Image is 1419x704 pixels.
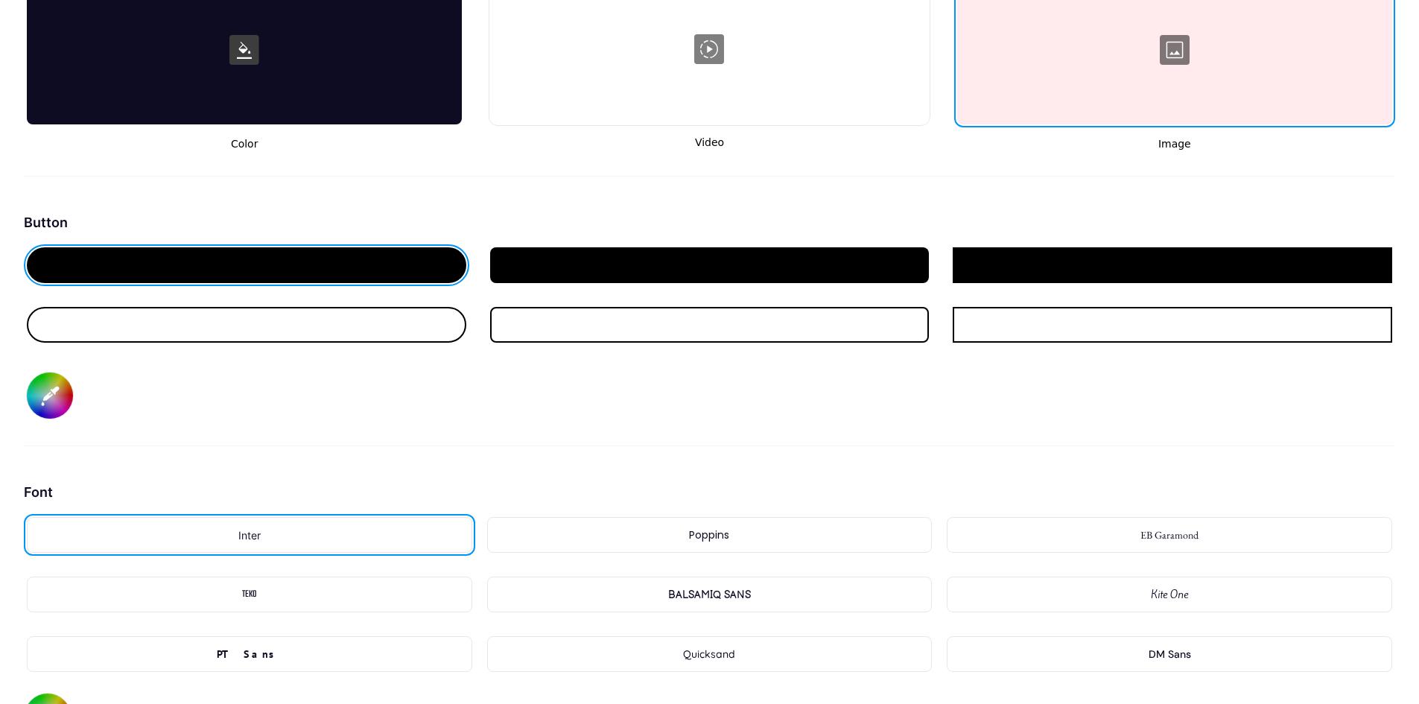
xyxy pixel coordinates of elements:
[954,136,1395,152] span: Image
[1149,647,1191,662] div: DM Sans
[238,527,261,543] div: Inter
[683,647,735,662] div: Quicksand
[24,482,1395,502] div: Font
[1151,587,1188,603] div: Kite One
[24,212,1395,232] div: Button
[668,587,751,603] div: BALSAMIQ SANS
[489,135,930,150] span: Video
[1140,527,1199,543] div: EB Garamond
[242,587,257,603] div: TEKO
[24,136,465,152] span: Color
[217,647,282,662] div: PT Sans
[689,527,729,543] div: Poppins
